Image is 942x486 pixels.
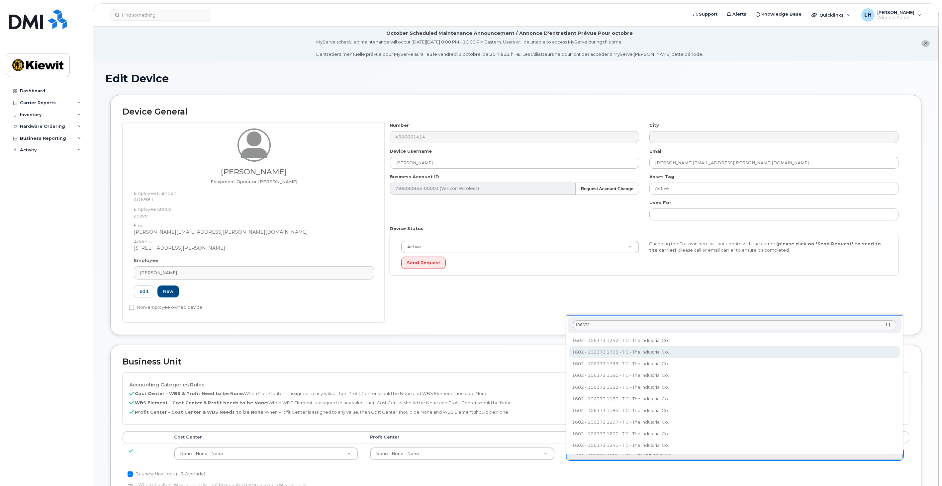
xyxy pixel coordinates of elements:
span: 1602 - 106373.1241 - TIC - The Industrial Co. [572,443,669,448]
iframe: Messenger Launcher [913,457,937,481]
span: 1602 - 106373.1799 - TIC - The Industrial Co. [572,361,669,366]
span: 1602 - 106373.1180 - TIC - The Industrial Co. [572,372,669,378]
span: 1602 - 106373.1200 - TIC - The Industrial Co. [572,431,669,436]
span: 1602 - 106373.1798 - TIC - The Industrial Co. [572,349,669,355]
span: 1602 - 106373.1184 - TIC - The Industrial Co. [572,408,669,413]
span: 1602 - 106373.1182 - TIC - The Industrial Co. [572,384,669,390]
span: 1602 - 106373.1242 - TIC - The Industrial Co. [572,338,669,343]
span: 1602 - 106373.1183 - TIC - The Industrial Co. [572,396,669,401]
span: 1602 - 106373.1197 - TIC - The Industrial Co. [572,419,669,425]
